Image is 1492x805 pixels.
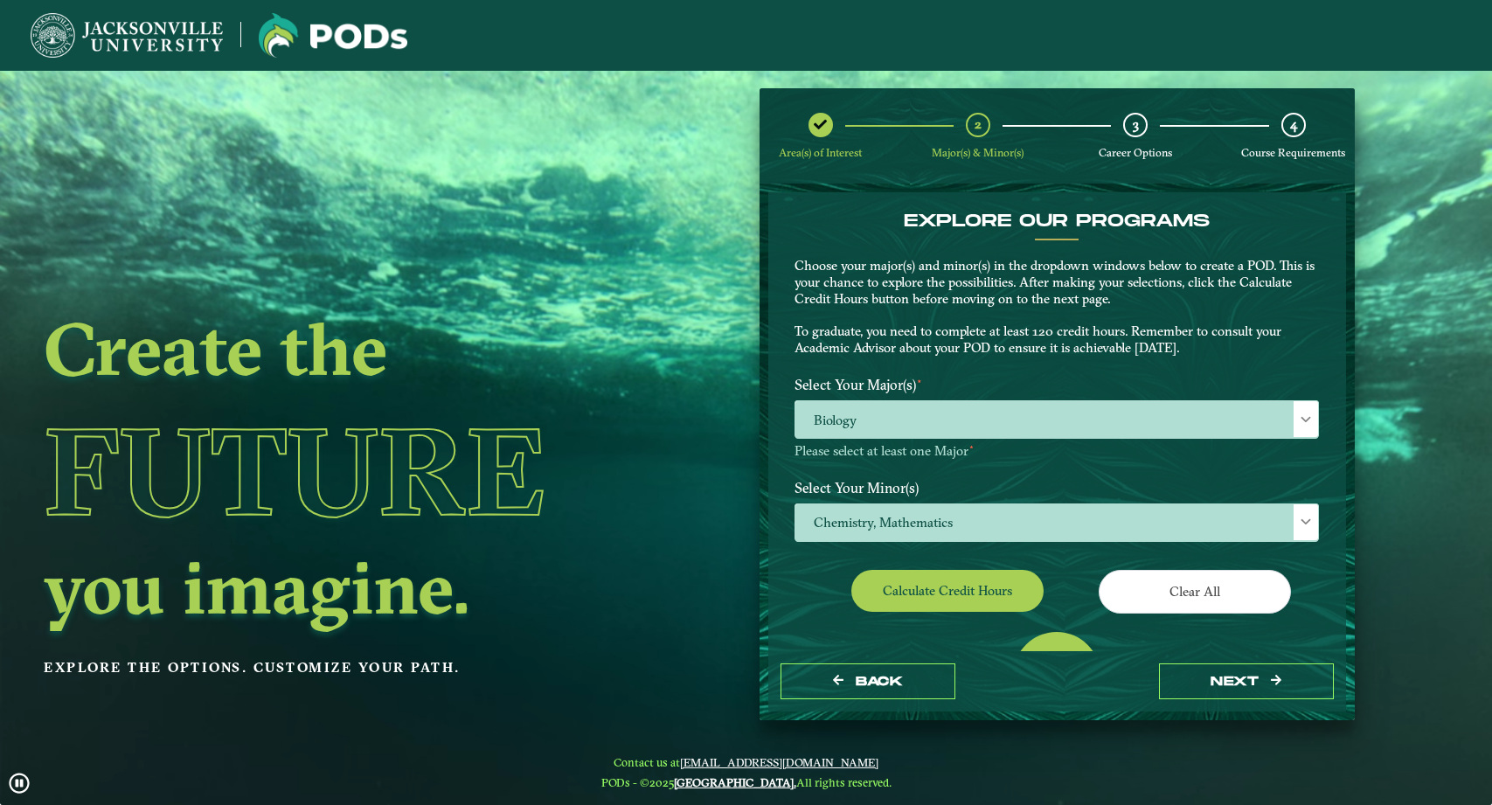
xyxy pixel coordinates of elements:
[856,674,902,689] span: Back
[1159,663,1334,699] button: next
[795,401,1318,439] span: Biology
[1099,146,1172,159] span: Career Options
[44,551,628,624] h2: you imagine.
[781,663,955,699] button: Back
[674,775,796,789] a: [GEOGRAPHIC_DATA].
[795,211,1319,232] h4: EXPLORE OUR PROGRAMS
[1290,116,1297,133] span: 4
[1133,116,1139,133] span: 3
[795,443,1319,460] p: Please select at least one Major
[851,570,1044,611] button: Calculate credit hours
[1099,570,1291,613] button: Clear All
[975,116,982,133] span: 2
[916,374,923,387] sup: ⋆
[44,312,628,385] h2: Create the
[779,146,862,159] span: Area(s) of Interest
[680,755,878,769] a: [EMAIL_ADDRESS][DOMAIN_NAME]
[781,471,1332,503] label: Select Your Minor(s)
[795,504,1318,542] span: Chemistry, Mathematics
[781,369,1332,401] label: Select Your Major(s)
[259,13,407,58] img: Jacksonville University logo
[1241,146,1345,159] span: Course Requirements
[795,258,1319,357] p: Choose your major(s) and minor(s) in the dropdown windows below to create a POD. This is your cha...
[31,13,223,58] img: Jacksonville University logo
[968,441,975,453] sup: ⋆
[601,775,892,789] span: PODs - ©2025 All rights reserved.
[44,655,628,681] p: Explore the options. Customize your path.
[44,392,628,551] h1: Future
[601,755,892,769] span: Contact us at
[932,146,1024,159] span: Major(s) & Minor(s)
